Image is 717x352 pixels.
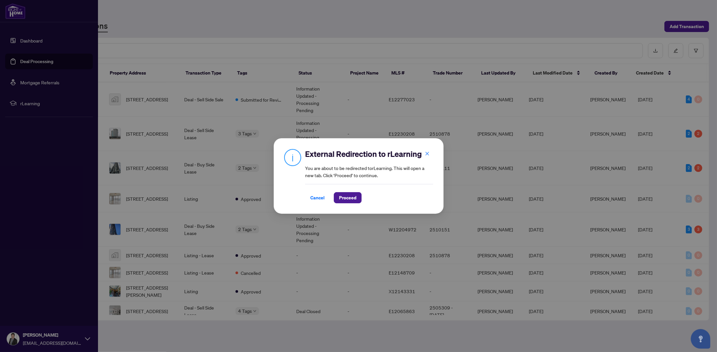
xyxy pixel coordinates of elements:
span: Cancel [310,193,325,203]
button: Proceed [334,192,362,203]
div: You are about to be redirected to rLearning . This will open a new tab. Click ‘Proceed’ to continue. [305,149,433,203]
h2: External Redirection to rLearning [305,149,433,159]
button: Open asap [691,329,710,349]
span: Proceed [339,193,356,203]
button: Cancel [305,192,330,203]
img: Info Icon [284,149,301,166]
span: close [425,151,430,156]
